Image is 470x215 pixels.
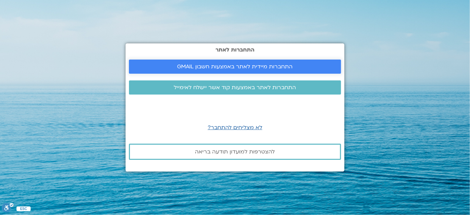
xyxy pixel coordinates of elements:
[129,47,341,53] h2: התחברות לאתר
[177,64,293,70] span: התחברות מיידית לאתר באמצעות חשבון GMAIL
[208,124,262,131] a: לא מצליחים להתחבר?
[174,84,296,91] span: התחברות לאתר באמצעות קוד אשר יישלח לאימייל
[195,149,275,155] span: להצטרפות למועדון תודעה בריאה
[129,144,341,160] a: להצטרפות למועדון תודעה בריאה
[129,80,341,95] a: התחברות לאתר באמצעות קוד אשר יישלח לאימייל
[129,60,341,74] a: התחברות מיידית לאתר באמצעות חשבון GMAIL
